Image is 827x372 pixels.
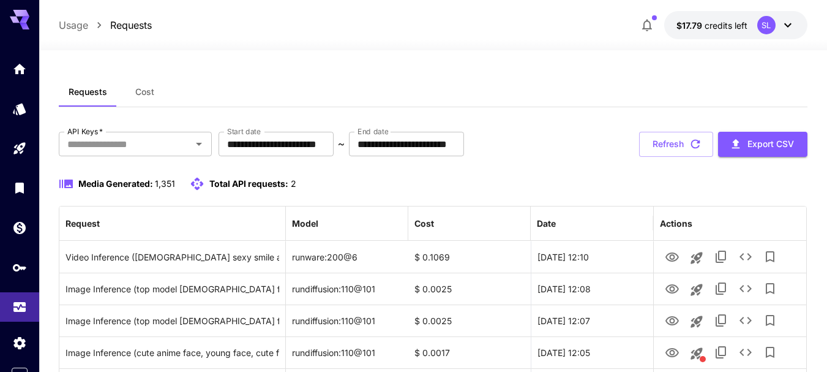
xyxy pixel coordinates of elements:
[733,340,758,365] button: See details
[59,18,88,32] a: Usage
[408,336,531,368] div: $ 0.0017
[65,337,279,368] div: Click to copy prompt
[110,18,152,32] a: Requests
[78,178,153,189] span: Media Generated:
[660,244,684,269] button: View
[286,241,408,273] div: runware:200@6
[12,180,27,195] div: Library
[292,218,318,229] div: Model
[59,18,152,32] nav: breadcrumb
[286,305,408,336] div: rundiffusion:110@101
[408,273,531,305] div: $ 0.0025
[291,178,296,189] span: 2
[12,300,27,315] div: Usage
[531,305,653,336] div: 27 Sep, 2025 12:07
[660,218,692,229] div: Actions
[286,336,408,368] div: rundiffusion:110@101
[537,218,556,229] div: Date
[12,101,27,116] div: Models
[660,276,684,301] button: View
[414,218,434,229] div: Cost
[12,141,27,156] div: Playground
[676,19,747,32] div: $17.78993
[531,241,653,273] div: 27 Sep, 2025 12:10
[338,137,345,151] p: ~
[664,11,807,39] button: $17.78993SL
[733,276,758,301] button: See details
[357,126,388,137] label: End date
[684,309,709,334] button: Launch in playground
[758,245,782,269] button: Add to library
[12,335,27,351] div: Settings
[190,135,208,153] button: Open
[757,16,776,34] div: SL
[709,245,733,269] button: Copy TaskUUID
[65,241,279,273] div: Click to copy prompt
[709,276,733,301] button: Copy TaskUUID
[531,336,653,368] div: 27 Sep, 2025 12:05
[12,220,27,235] div: Wallet
[709,308,733,333] button: Copy TaskUUID
[69,86,107,97] span: Requests
[660,308,684,333] button: View
[684,246,709,270] button: Launch in playground
[684,278,709,302] button: Launch in playground
[209,178,288,189] span: Total API requests:
[227,126,261,137] label: Start date
[286,273,408,305] div: rundiffusion:110@101
[65,305,279,336] div: Click to copy prompt
[639,132,713,157] button: Refresh
[12,61,27,77] div: Home
[758,340,782,365] button: Add to library
[660,340,684,365] button: View
[758,308,782,333] button: Add to library
[135,86,154,97] span: Cost
[65,273,279,305] div: Click to copy prompt
[718,132,807,157] button: Export CSV
[408,305,531,336] div: $ 0.0025
[684,341,709,366] button: This request includes a reference image. Clicking this will load all other parameters, but for pr...
[67,126,103,137] label: API Keys
[12,260,27,275] div: API Keys
[705,20,747,31] span: credits left
[155,178,175,189] span: 1,351
[733,308,758,333] button: See details
[733,245,758,269] button: See details
[709,340,733,365] button: Copy TaskUUID
[531,273,653,305] div: 27 Sep, 2025 12:08
[408,241,531,273] div: $ 0.1069
[676,20,705,31] span: $17.79
[65,218,100,229] div: Request
[758,276,782,301] button: Add to library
